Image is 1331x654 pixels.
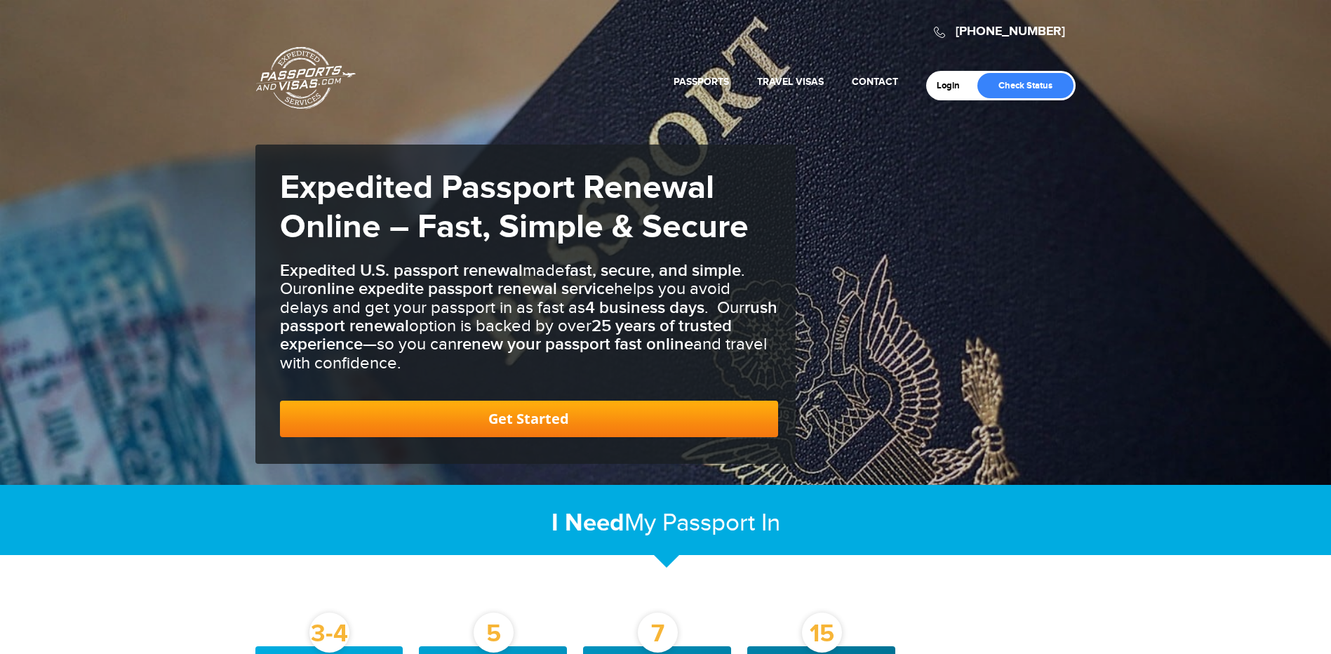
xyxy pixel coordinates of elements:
strong: Expedited Passport Renewal Online – Fast, Simple & Secure [280,168,749,248]
b: online expedite passport renewal service [307,279,614,299]
h2: My [255,508,1076,538]
b: rush passport renewal [280,298,777,336]
div: 5 [474,613,514,653]
div: 7 [638,613,678,653]
strong: I Need [551,508,624,538]
a: Passports & [DOMAIN_NAME] [256,46,356,109]
div: 15 [802,613,842,653]
a: Login [937,80,970,91]
a: Contact [852,76,898,88]
a: Passports [674,76,729,88]
b: 4 business days [585,298,704,318]
div: 3-4 [309,613,349,653]
a: Travel Visas [757,76,824,88]
b: fast, secure, and simple [565,260,741,281]
span: Passport In [662,509,780,538]
a: Get Started [280,401,778,437]
b: renew your passport fast online [457,334,693,354]
h3: made . Our helps you avoid delays and get your passport in as fast as . Our option is backed by o... [280,262,778,373]
b: 25 years of trusted experience [280,316,732,354]
a: Check Status [977,73,1074,98]
a: [PHONE_NUMBER] [956,24,1065,39]
b: Expedited U.S. passport renewal [280,260,523,281]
